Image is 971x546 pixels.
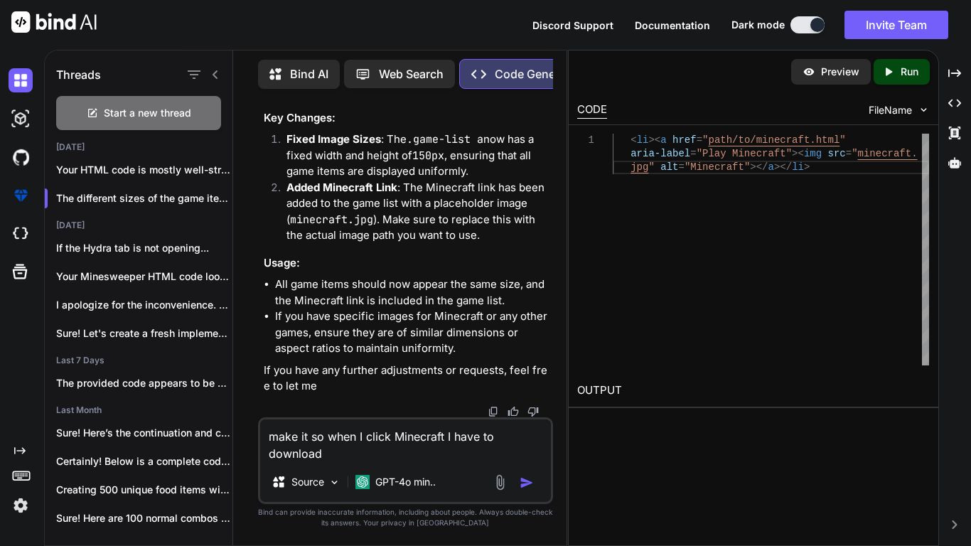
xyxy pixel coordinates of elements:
p: Bind AI [290,65,328,82]
span: Start a new thread [104,106,191,120]
span: < [631,134,636,146]
span: img [804,148,822,159]
img: preview [803,65,815,78]
li: If you have specific images for Minecraft or any other games, ensure they are of similar dimensio... [275,309,550,357]
span: " [839,134,845,146]
span: a [768,161,774,173]
img: attachment [492,474,508,491]
span: a [660,134,666,146]
code: .game-list a [407,132,483,146]
p: GPT-4o min.. [375,475,436,489]
span: " [852,148,857,159]
span: li [637,134,649,146]
p: Source [291,475,324,489]
p: The provided code appears to be part... [56,376,232,390]
span: = [697,134,702,146]
img: like [508,406,519,417]
span: = [690,148,696,159]
button: Invite Team [844,11,948,39]
h2: [DATE] [45,220,232,231]
p: If you have any further adjustments or requests, feel free to let me [264,363,550,395]
li: : The Minecraft link has been added to the game list with a placeholder image ( ). Make sure to r... [275,180,550,244]
p: Your Minesweeper HTML code looks mostly good,... [56,269,232,284]
p: Certainly! Below is a complete code snippet... [56,454,232,469]
li: : The now has a fixed width and height of , ensuring that all game items are displayed uniformly. [275,132,550,180]
p: I apologize for the inconvenience. Let's ensure... [56,298,232,312]
p: If the Hydra tab is not opening... [56,241,232,255]
span: minecraft. [858,148,918,159]
img: darkAi-studio [9,107,33,131]
span: FileName [869,103,912,117]
code: 150px [412,149,444,163]
img: darkChat [9,68,33,92]
span: alt [660,161,678,173]
span: jpg [631,161,648,173]
span: src [828,148,846,159]
p: Preview [821,65,859,79]
img: copy [488,406,499,417]
strong: Fixed Image Sizes [286,132,381,146]
span: " [648,161,654,173]
p: Bind can provide inaccurate information, including about people. Always double-check its answers.... [258,507,553,528]
span: aria-label [631,148,690,159]
img: icon [520,476,534,490]
span: li [792,161,804,173]
span: path/to/minecraft.html [709,134,840,146]
img: dislike [527,406,539,417]
h2: Last 7 Days [45,355,232,366]
span: "Minecraft" [685,161,750,173]
span: Dark mode [731,18,785,32]
p: Your HTML code is mostly well-structured... [56,163,232,177]
span: = [678,161,684,173]
p: Creating 500 unique food items with distinct... [56,483,232,497]
h2: Last Month [45,405,232,416]
span: href [672,134,697,146]
p: Code Generator [495,65,581,82]
span: ></ [750,161,768,173]
p: Run [901,65,918,79]
span: "Play Minecraft" [697,148,792,159]
li: All game items should now appear the same size, and the Minecraft link is included in the game list. [275,277,550,309]
span: > [804,161,810,173]
img: cloudideIcon [9,222,33,246]
span: Documentation [635,19,710,31]
span: = [846,148,852,159]
button: Discord Support [532,18,613,33]
img: Pick Models [328,476,340,488]
img: githubDark [9,145,33,169]
h2: OUTPUT [569,374,938,407]
span: >< [792,148,804,159]
span: >< [648,134,660,146]
strong: Added Minecraft Link [286,181,397,194]
span: ></ [774,161,792,173]
textarea: make it so when I click Minecraft I have to download [260,419,551,462]
h3: Key Changes: [264,110,550,127]
p: Sure! Here are 100 normal combos for... [56,511,232,525]
div: 1 [577,134,594,147]
img: premium [9,183,33,208]
p: Sure! Let's create a fresh implementation of... [56,326,232,341]
code: minecraft.jpg [290,213,373,227]
p: The different sizes of the game items in... [56,191,232,205]
span: " [702,134,708,146]
div: CODE [577,102,607,119]
p: Sure! Here’s the continuation and completion of... [56,426,232,440]
p: Web Search [379,65,444,82]
button: Documentation [635,18,710,33]
h2: [DATE] [45,141,232,153]
h3: Usage: [264,255,550,272]
h1: Threads [56,66,101,83]
img: Bind AI [11,11,97,33]
span: Discord Support [532,19,613,31]
img: GPT-4o mini [355,475,370,489]
img: settings [9,493,33,518]
img: chevron down [918,104,930,116]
